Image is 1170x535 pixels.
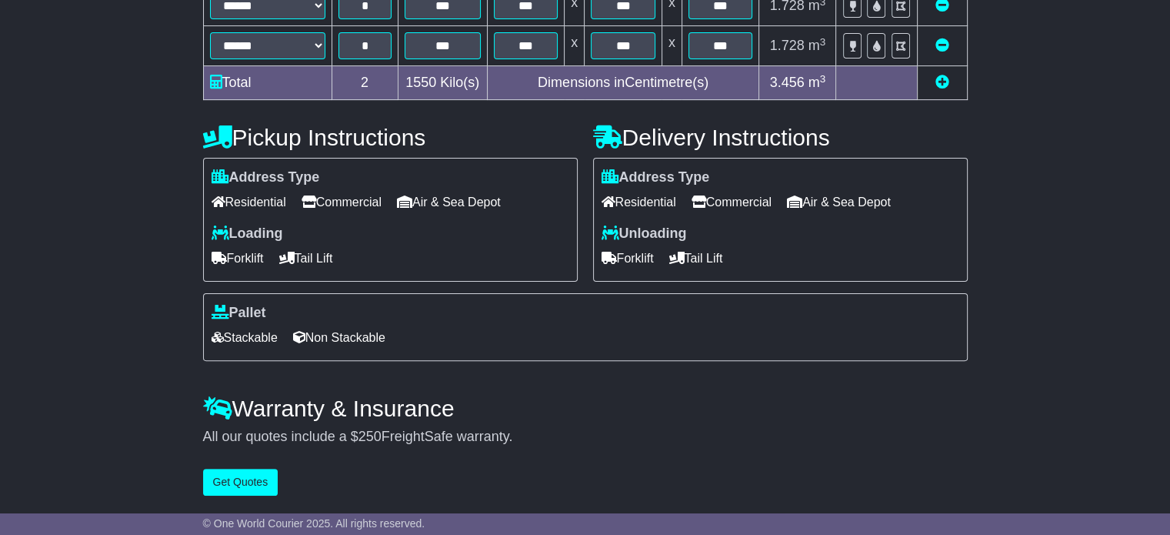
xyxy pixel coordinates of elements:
[293,326,385,349] span: Non Stackable
[203,517,425,530] span: © One World Courier 2025. All rights reserved.
[770,75,805,90] span: 3.456
[405,75,436,90] span: 1550
[203,469,278,496] button: Get Quotes
[602,246,654,270] span: Forklift
[358,429,382,444] span: 250
[203,429,968,446] div: All our quotes include a $ FreightSafe warranty.
[820,73,826,85] sup: 3
[662,26,682,66] td: x
[770,38,805,53] span: 1.728
[212,226,283,242] label: Loading
[212,169,320,186] label: Address Type
[212,326,278,349] span: Stackable
[212,246,264,270] span: Forklift
[787,190,891,214] span: Air & Sea Depot
[602,190,676,214] span: Residential
[332,66,398,100] td: 2
[820,36,826,48] sup: 3
[487,66,759,100] td: Dimensions in Centimetre(s)
[935,75,949,90] a: Add new item
[279,246,333,270] span: Tail Lift
[602,226,687,242] label: Unloading
[669,246,723,270] span: Tail Lift
[302,190,382,214] span: Commercial
[565,26,585,66] td: x
[203,125,578,150] h4: Pickup Instructions
[203,396,968,421] h4: Warranty & Insurance
[203,66,332,100] td: Total
[808,75,826,90] span: m
[808,38,826,53] span: m
[692,190,772,214] span: Commercial
[398,66,487,100] td: Kilo(s)
[593,125,968,150] h4: Delivery Instructions
[397,190,501,214] span: Air & Sea Depot
[212,190,286,214] span: Residential
[935,38,949,53] a: Remove this item
[212,305,266,322] label: Pallet
[602,169,710,186] label: Address Type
